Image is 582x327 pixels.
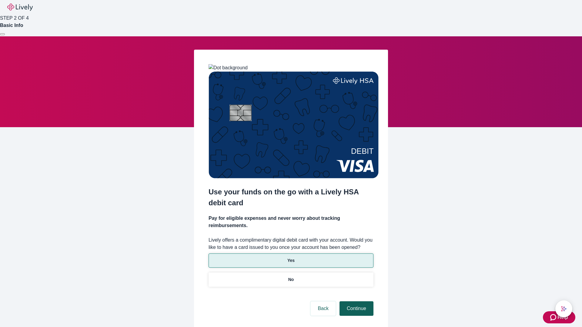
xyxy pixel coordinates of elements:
svg: Lively AI Assistant [561,306,567,312]
img: Dot background [209,64,248,71]
img: Lively [7,4,33,11]
svg: Zendesk support icon [550,314,557,321]
p: No [288,276,294,283]
h4: Pay for eligible expenses and never worry about tracking reimbursements. [209,215,373,229]
button: chat [555,300,572,317]
button: No [209,272,373,287]
button: Zendesk support iconHelp [543,311,575,323]
img: Debit card [209,71,379,178]
button: Back [310,301,336,316]
button: Yes [209,253,373,268]
p: Yes [287,257,295,264]
button: Continue [339,301,373,316]
span: Help [557,314,568,321]
label: Lively offers a complimentary digital debit card with your account. Would you like to have a card... [209,236,373,251]
h2: Use your funds on the go with a Lively HSA debit card [209,187,373,208]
